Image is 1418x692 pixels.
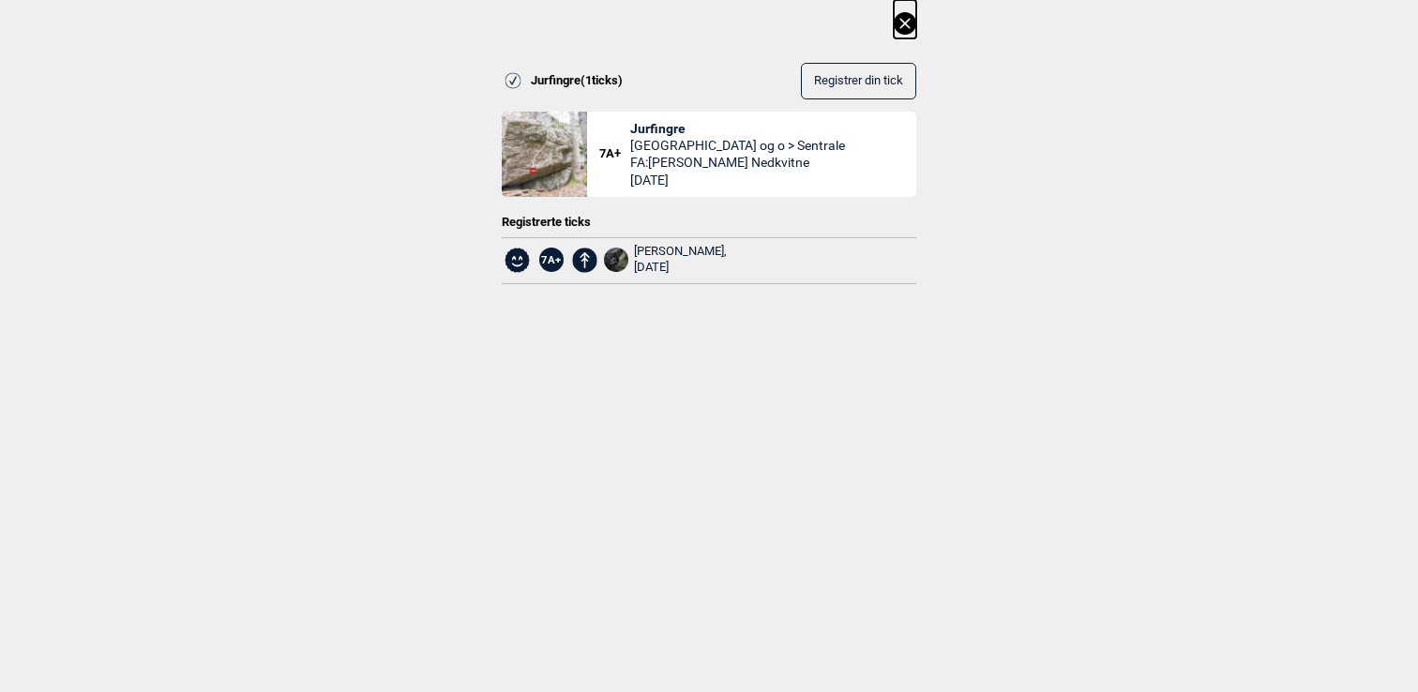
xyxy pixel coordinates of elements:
button: Registrer din tick [801,63,916,99]
img: A45 D9 E0 B D63 C 4415 9 BDC 14627150 ABEA [604,248,628,272]
span: Registrer din tick [814,74,903,88]
span: [DATE] [630,172,845,188]
a: A45 D9 E0 B D63 C 4415 9 BDC 14627150 ABEA[PERSON_NAME], [DATE] [604,244,728,276]
div: [DATE] [634,260,727,276]
span: [GEOGRAPHIC_DATA] og o > Sentrale [630,137,845,154]
span: 7A+ [539,248,564,272]
span: Jurfingre ( 1 ticks) [531,73,623,89]
span: Jurfingre [630,120,845,137]
span: FA: [PERSON_NAME] Nedkvitne [630,154,845,171]
div: Registrerte ticks [502,215,916,231]
span: 7A+ [599,146,630,162]
div: [PERSON_NAME], [634,244,727,276]
img: Jurfingre [502,112,587,197]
